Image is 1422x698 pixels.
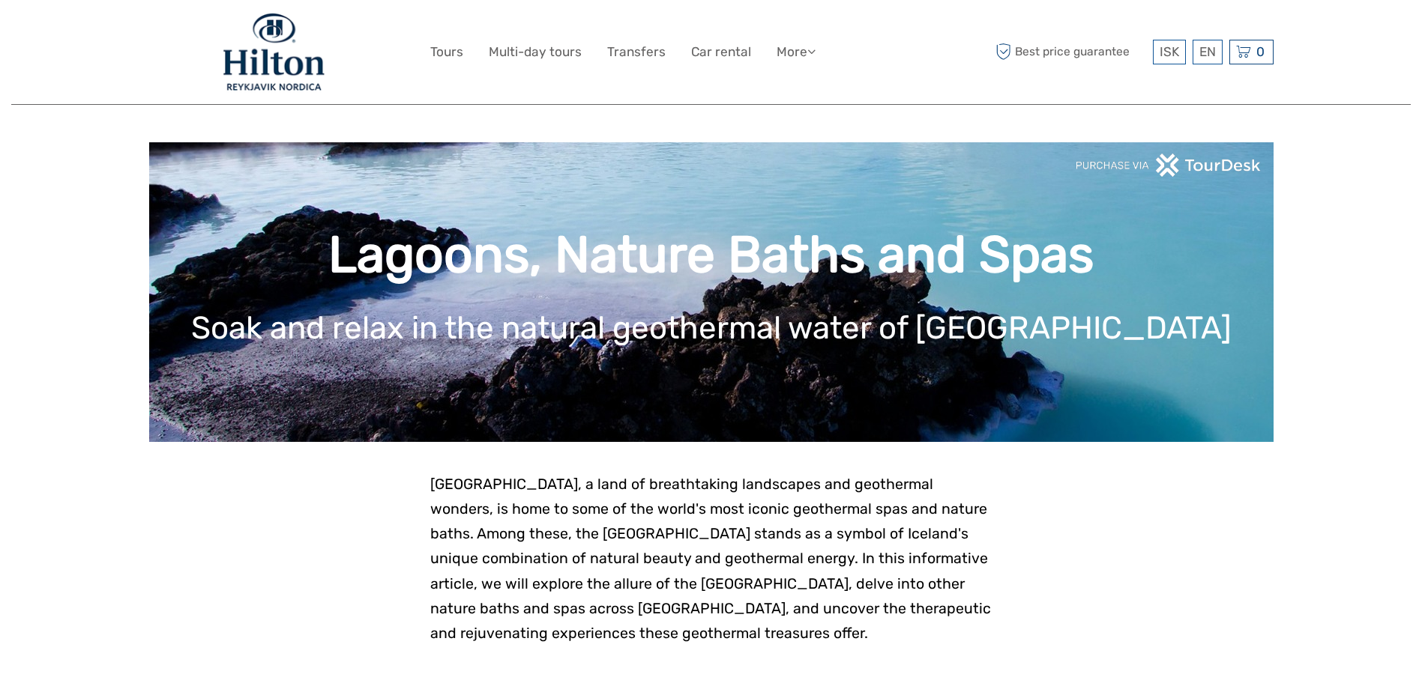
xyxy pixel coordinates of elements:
div: EN [1193,40,1223,64]
span: ISK [1160,44,1179,59]
img: 519-0c07e0f4-2ff7-4495-bd95-0c7731b35968_logo_big.jpg [222,11,326,93]
span: 0 [1254,44,1267,59]
img: PurchaseViaTourDeskwhite.png [1075,154,1262,177]
a: Multi-day tours [489,41,582,63]
a: Tours [430,41,463,63]
h1: Soak and relax in the natural geothermal water of [GEOGRAPHIC_DATA] [172,309,1251,347]
a: Transfers [607,41,666,63]
span: [GEOGRAPHIC_DATA], a land of breathtaking landscapes and geothermal wonders, is home to some of t... [430,476,991,642]
a: More [777,41,816,63]
span: Best price guarantee [992,40,1149,64]
h1: Lagoons, Nature Baths and Spas [172,225,1251,285]
a: Car rental [691,41,751,63]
